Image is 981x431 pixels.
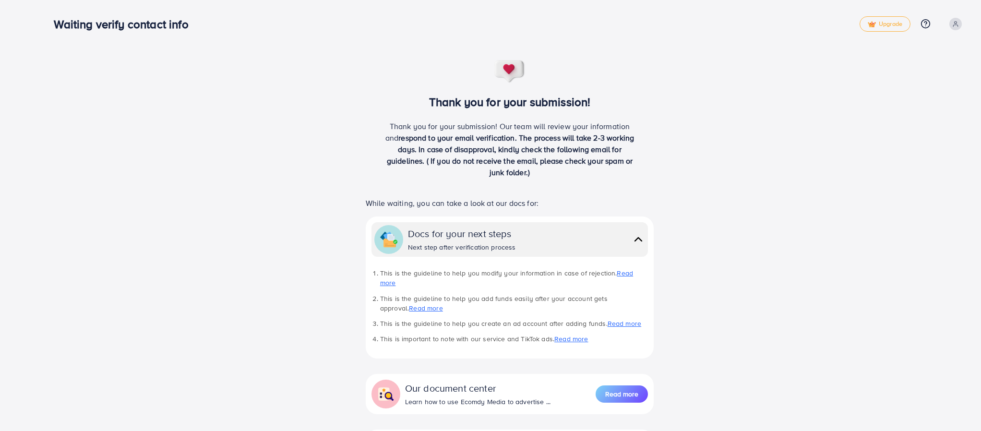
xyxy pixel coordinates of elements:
li: This is the guideline to help you modify your information in case of rejection. [380,268,648,288]
span: respond to your email verification. The process will take 2-3 working days. In case of disapprova... [387,132,634,178]
a: Read more [608,319,641,328]
button: Read more [596,385,648,403]
li: This is the guideline to help you add funds easily after your account gets approval. [380,294,648,313]
h3: Thank you for your submission! [350,95,670,109]
a: tickUpgrade [860,16,910,32]
a: Read more [596,384,648,404]
span: Upgrade [868,21,902,28]
a: Read more [554,334,588,344]
div: Our document center [405,381,550,395]
h3: Waiting verify contact info [54,17,196,31]
p: While waiting, you can take a look at our docs for: [366,197,654,209]
img: collapse [380,231,397,248]
img: collapse [632,232,645,246]
div: Learn how to use Ecomdy Media to advertise ... [405,397,550,407]
span: Read more [605,389,638,399]
a: Read more [409,303,443,313]
img: tick [868,21,876,28]
img: success [494,60,526,84]
img: collapse [377,385,395,403]
div: Next step after verification process [408,242,516,252]
a: Read more [380,268,633,287]
p: Thank you for your submission! Our team will review your information and [382,120,638,178]
div: Docs for your next steps [408,227,516,240]
li: This is the guideline to help you create an ad account after adding funds. [380,319,648,328]
li: This is important to note with our service and TikTok ads. [380,334,648,344]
